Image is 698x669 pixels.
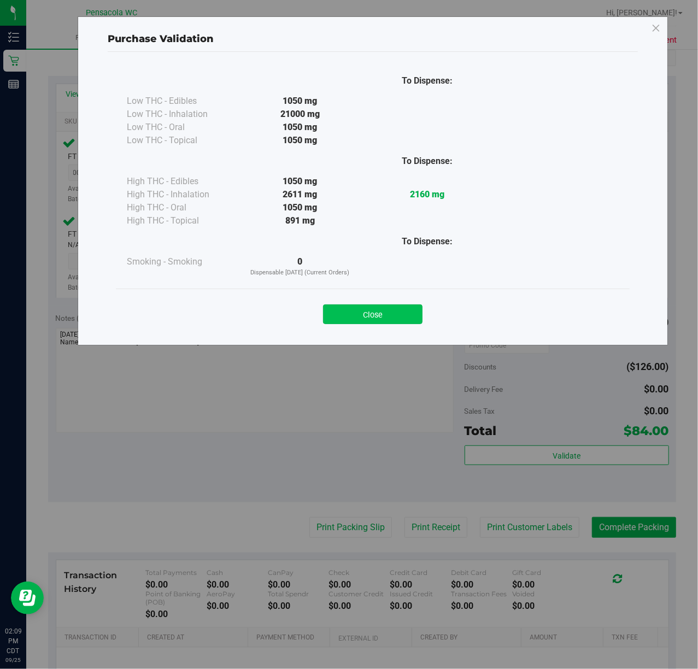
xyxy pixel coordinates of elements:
div: 891 mg [236,214,363,227]
iframe: Resource center [11,582,44,614]
div: Low THC - Oral [127,121,236,134]
p: Dispensable [DATE] (Current Orders) [236,268,363,278]
span: Purchase Validation [108,33,214,45]
div: To Dispense: [363,235,491,248]
div: Low THC - Topical [127,134,236,147]
div: 1050 mg [236,121,363,134]
div: High THC - Edibles [127,175,236,188]
div: 1050 mg [236,201,363,214]
div: Low THC - Inhalation [127,108,236,121]
div: High THC - Oral [127,201,236,214]
strong: 2160 mg [410,189,444,199]
div: 1050 mg [236,95,363,108]
div: To Dispense: [363,74,491,87]
div: High THC - Inhalation [127,188,236,201]
div: Smoking - Smoking [127,255,236,268]
button: Close [323,304,423,324]
div: 0 [236,255,363,278]
div: 21000 mg [236,108,363,121]
div: Low THC - Edibles [127,95,236,108]
div: 1050 mg [236,175,363,188]
div: 1050 mg [236,134,363,147]
div: High THC - Topical [127,214,236,227]
div: 2611 mg [236,188,363,201]
div: To Dispense: [363,155,491,168]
